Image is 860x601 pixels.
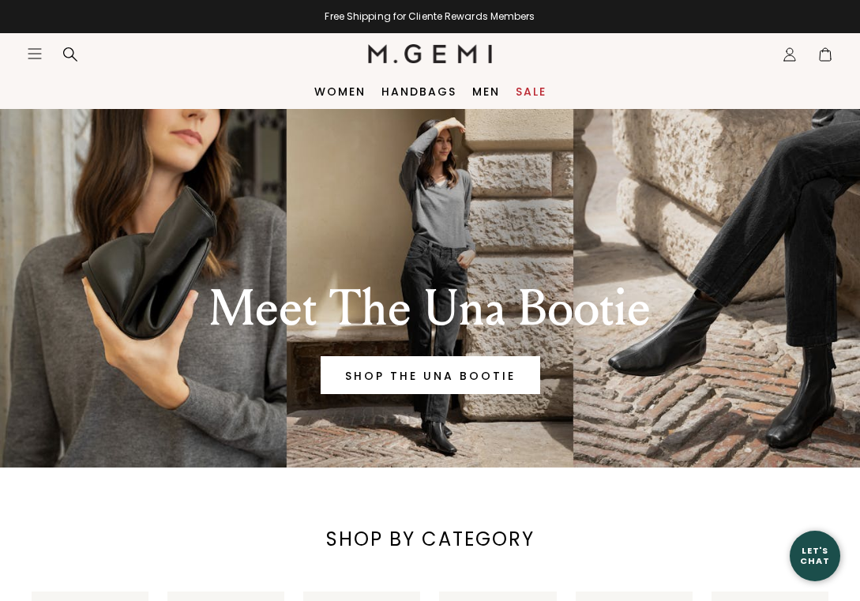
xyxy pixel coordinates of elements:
[472,85,500,98] a: Men
[321,356,540,394] a: Banner primary button
[137,280,723,337] div: Meet The Una Bootie
[322,527,537,552] div: SHOP BY CATEGORY
[368,44,492,63] img: M.Gemi
[516,85,546,98] a: Sale
[27,46,43,62] button: Open site menu
[381,85,456,98] a: Handbags
[790,546,840,565] div: Let's Chat
[314,85,366,98] a: Women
